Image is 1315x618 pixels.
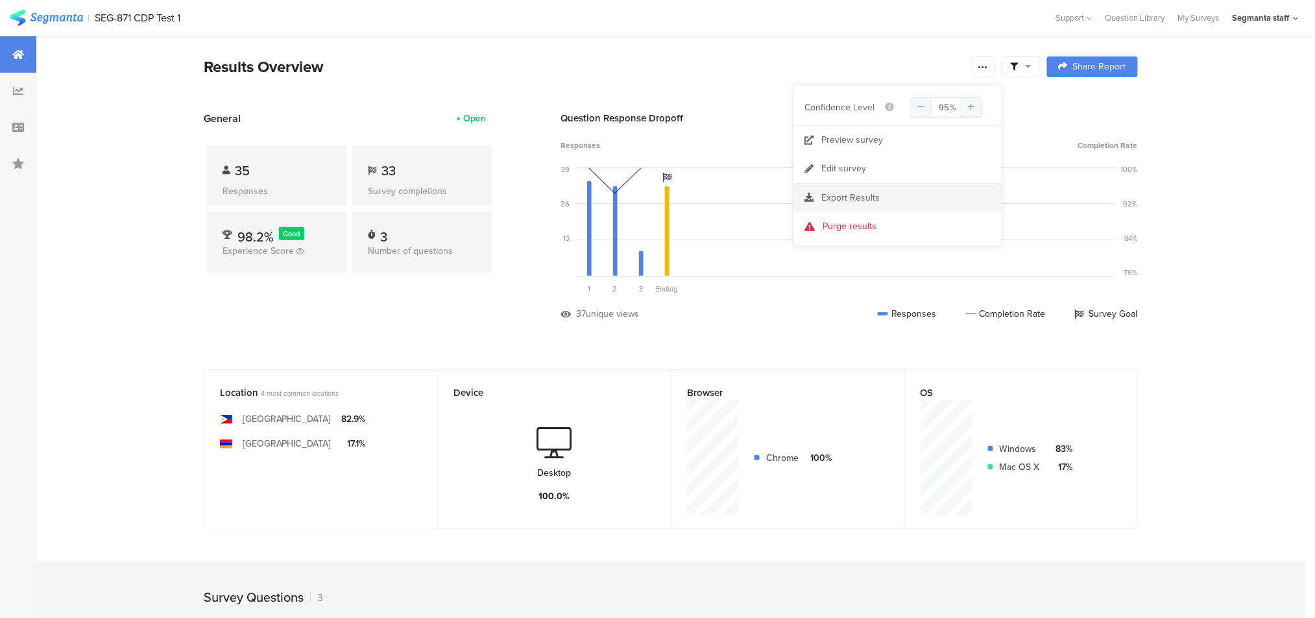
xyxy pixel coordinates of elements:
[380,227,387,240] div: 3
[586,307,639,321] div: unique views
[381,161,396,180] span: 33
[563,233,570,243] div: 13
[261,388,339,399] span: 4 most common locations
[1056,8,1092,28] div: Support
[284,229,300,239] span: Good
[561,199,570,209] div: 26
[1075,307,1138,321] div: Survey Goal
[10,10,83,26] img: segmanta logo
[243,412,332,426] div: [GEOGRAPHIC_DATA]
[453,386,634,400] div: Device
[1000,442,1040,456] div: Windows
[794,154,1002,183] a: Edit survey
[1050,442,1073,456] div: 83%
[1124,267,1138,278] div: 76%
[794,126,1002,154] a: Preview survey
[235,161,250,180] span: 35
[639,284,643,294] span: 3
[662,173,671,182] i: Survey Goal
[766,451,799,465] div: Chrome
[463,112,486,125] div: Open
[687,386,867,400] div: Browser
[310,590,323,605] div: 3
[368,184,477,198] div: Survey completions
[1099,12,1172,24] a: Question Library
[561,111,1138,125] div: Question Response Dropoff
[368,244,453,258] span: Number of questions
[1050,460,1073,474] div: 17%
[950,101,957,114] span: %
[220,386,400,400] div: Location
[878,307,937,321] div: Responses
[223,184,332,198] div: Responses
[1121,164,1138,175] div: 100%
[821,191,880,204] span: Export Results
[654,284,680,294] div: Ending
[204,111,241,126] span: General
[588,284,590,294] span: 1
[821,162,866,175] div: Edit survey
[539,489,570,503] div: 100.0%
[1073,62,1126,71] span: Share Report
[1233,12,1290,24] div: Segmanta staff
[1172,12,1226,24] a: My Surveys
[88,10,90,25] div: |
[223,244,294,258] span: Experience Score
[561,140,600,151] span: Responses
[804,101,875,114] span: Confidence Level
[1000,460,1040,474] div: Mac OS X
[576,307,586,321] div: 37
[613,284,618,294] span: 2
[911,97,982,118] input: Confidence Level
[538,466,572,480] div: Desktop
[921,386,1100,400] div: OS
[342,412,366,426] div: 82.9%
[561,164,570,175] div: 39
[1078,140,1138,151] span: Completion Rate
[342,437,366,451] div: 17.1%
[243,437,332,451] div: [GEOGRAPHIC_DATA]
[1125,233,1138,243] div: 84%
[95,12,181,24] div: SEG-871 CDP Test 1
[1124,199,1138,209] div: 92%
[237,227,274,247] span: 98.2%
[204,587,304,607] div: Survey Questions
[823,220,876,233] div: Purge results
[966,307,1046,321] div: Completion Rate
[204,55,965,79] div: Results Overview
[809,451,832,465] div: 100%
[821,134,883,147] div: Preview survey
